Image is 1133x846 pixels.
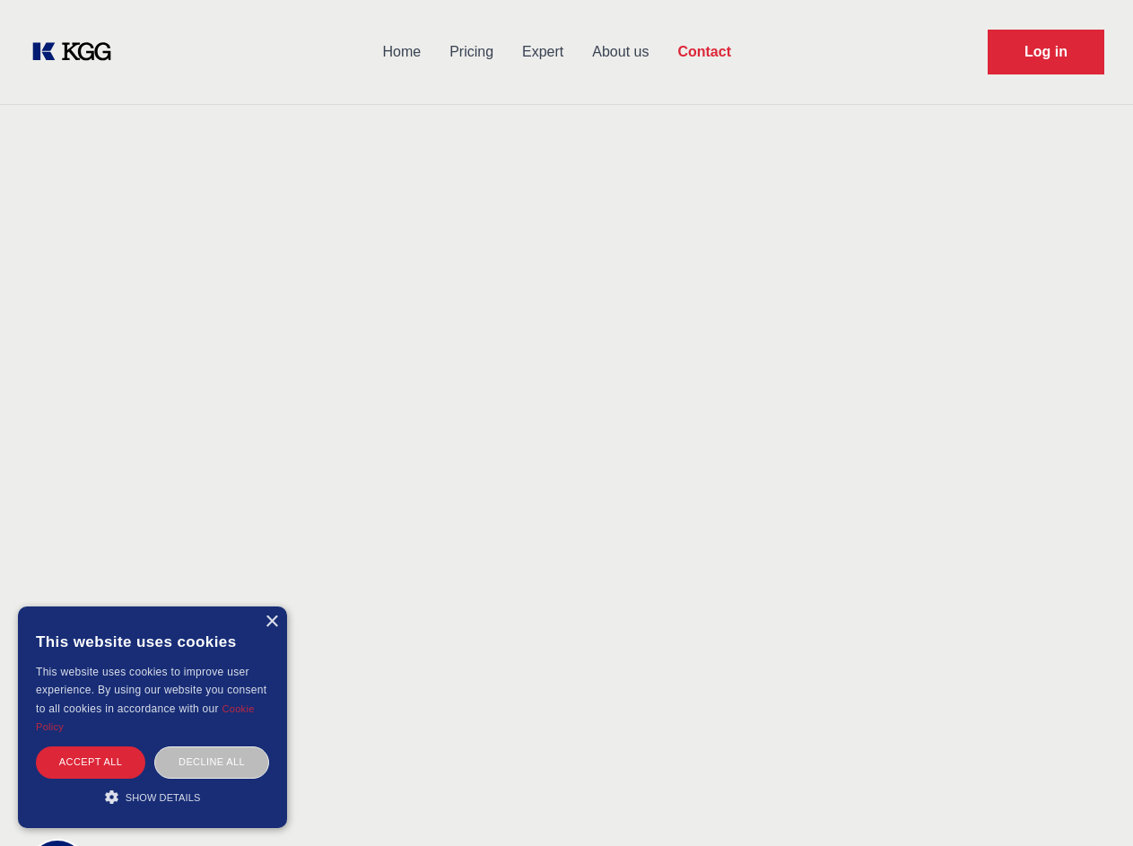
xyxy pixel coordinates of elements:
div: Decline all [154,746,269,778]
div: Show details [36,788,269,806]
div: Accept all [36,746,145,778]
iframe: Chat Widget [1043,760,1133,846]
a: Home [368,29,435,75]
a: KOL Knowledge Platform: Talk to Key External Experts (KEE) [29,38,126,66]
div: Close [265,615,278,629]
a: Cookie Policy [36,703,255,732]
div: This website uses cookies [36,620,269,663]
a: Pricing [435,29,508,75]
a: Request Demo [988,30,1104,74]
a: Contact [663,29,745,75]
a: Expert [508,29,578,75]
a: About us [578,29,663,75]
span: This website uses cookies to improve user experience. By using our website you consent to all coo... [36,666,266,715]
span: Show details [126,792,201,803]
